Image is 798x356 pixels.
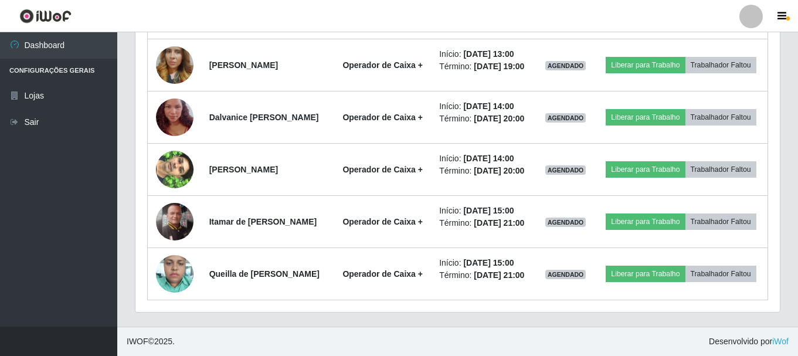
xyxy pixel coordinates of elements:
li: Início: [439,48,529,60]
span: Desenvolvido por [709,335,789,348]
span: AGENDADO [545,218,586,227]
li: Término: [439,113,529,125]
strong: Operador de Caixa + [342,60,423,70]
strong: [PERSON_NAME] [209,165,278,174]
img: 1745442730986.jpeg [156,203,193,240]
time: [DATE] 13:00 [463,49,514,59]
img: 1742861123307.jpeg [156,84,193,151]
time: [DATE] 19:00 [474,62,524,71]
img: 1734698175562.jpeg [156,32,193,99]
strong: Operador de Caixa + [342,269,423,279]
strong: Operador de Caixa + [342,113,423,122]
span: IWOF [127,337,148,346]
time: [DATE] 14:00 [463,101,514,111]
button: Trabalhador Faltou [685,109,756,126]
time: [DATE] 21:00 [474,218,524,228]
button: Trabalhador Faltou [685,57,756,73]
span: AGENDADO [545,270,586,279]
span: AGENDADO [545,113,586,123]
button: Trabalhador Faltou [685,161,756,178]
span: © 2025 . [127,335,175,348]
time: [DATE] 20:00 [474,166,524,175]
strong: Operador de Caixa + [342,165,423,174]
span: AGENDADO [545,165,586,175]
li: Início: [439,100,529,113]
button: Liberar para Trabalho [606,266,685,282]
img: 1746725446960.jpeg [156,249,193,299]
time: [DATE] 20:00 [474,114,524,123]
li: Término: [439,217,529,229]
strong: Queilla de [PERSON_NAME] [209,269,320,279]
li: Término: [439,60,529,73]
img: 1750971978836.jpeg [156,136,193,203]
strong: Itamar de [PERSON_NAME] [209,217,317,226]
a: iWof [772,337,789,346]
button: Liberar para Trabalho [606,57,685,73]
button: Liberar para Trabalho [606,213,685,230]
button: Trabalhador Faltou [685,213,756,230]
img: CoreUI Logo [19,9,72,23]
button: Liberar para Trabalho [606,109,685,126]
time: [DATE] 15:00 [463,258,514,267]
time: [DATE] 14:00 [463,154,514,163]
li: Início: [439,257,529,269]
strong: [PERSON_NAME] [209,60,278,70]
time: [DATE] 15:00 [463,206,514,215]
li: Término: [439,269,529,282]
li: Término: [439,165,529,177]
strong: Operador de Caixa + [342,217,423,226]
button: Trabalhador Faltou [685,266,756,282]
span: AGENDADO [545,61,586,70]
strong: Dalvanice [PERSON_NAME] [209,113,319,122]
li: Início: [439,205,529,217]
li: Início: [439,152,529,165]
time: [DATE] 21:00 [474,270,524,280]
button: Liberar para Trabalho [606,161,685,178]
